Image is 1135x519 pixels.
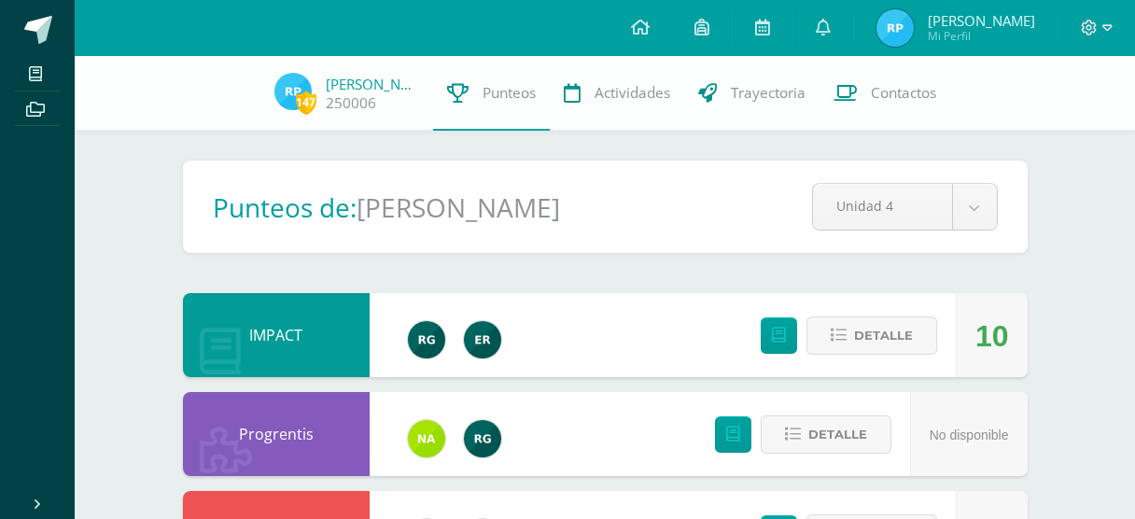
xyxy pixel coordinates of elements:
[357,189,560,225] h1: [PERSON_NAME]
[731,83,806,103] span: Trayectoria
[808,417,867,452] span: Detalle
[326,93,376,113] a: 250006
[928,11,1035,30] span: [PERSON_NAME]
[871,83,936,103] span: Contactos
[876,9,914,47] img: 8852d793298ce42c45ad4d363d235675.png
[813,184,996,230] a: Unidad 4
[326,75,419,93] a: [PERSON_NAME]
[684,56,820,131] a: Trayectoria
[820,56,950,131] a: Contactos
[464,420,501,457] img: 24ef3269677dd7dd963c57b86ff4a022.png
[213,189,357,225] h1: Punteos de:
[483,83,536,103] span: Punteos
[930,428,1009,442] span: No disponible
[836,184,928,228] span: Unidad 4
[408,420,445,457] img: 35a337993bdd6a3ef9ef2b9abc5596bd.png
[975,294,1009,378] div: 10
[854,318,913,353] span: Detalle
[464,321,501,358] img: 43406b00e4edbe00e0fe2658b7eb63de.png
[595,83,670,103] span: Actividades
[183,392,370,476] div: Progrentis
[761,415,891,454] button: Detalle
[433,56,550,131] a: Punteos
[296,91,316,114] span: 147
[806,316,937,355] button: Detalle
[408,321,445,358] img: 24ef3269677dd7dd963c57b86ff4a022.png
[928,28,1035,44] span: Mi Perfil
[183,293,370,377] div: IMPACT
[274,73,312,110] img: 8852d793298ce42c45ad4d363d235675.png
[550,56,684,131] a: Actividades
